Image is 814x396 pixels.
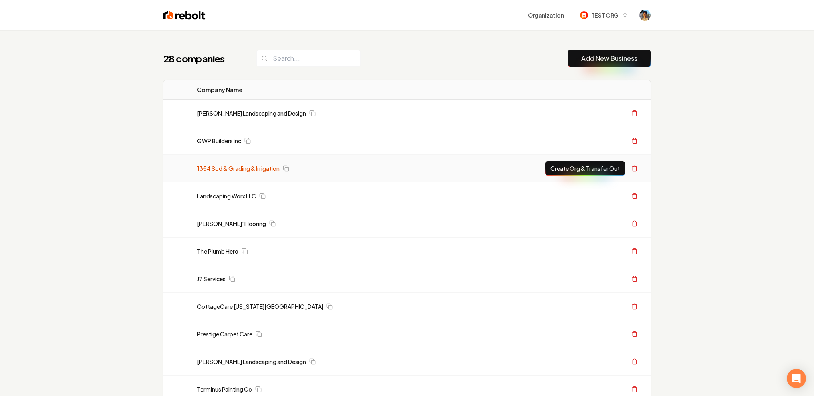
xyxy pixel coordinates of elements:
a: [PERSON_NAME]' Flooring [197,220,266,228]
a: 1354 Sod & Grading & Irrigation [197,164,280,172]
a: GWP Builders inc [197,137,241,145]
img: TEST ORG [580,11,588,19]
span: TEST ORG [591,11,619,20]
img: Rebolt Logo [163,10,206,21]
a: [PERSON_NAME] Landscaping and Design [197,109,306,117]
button: Create Org & Transfer Out [545,161,625,176]
a: Prestige Carpet Care [197,330,252,338]
a: Terminus Painting Co [197,385,252,393]
img: Aditya Nair [639,10,651,21]
a: [PERSON_NAME] Landscaping and Design [197,358,306,366]
a: CottageCare [US_STATE][GEOGRAPHIC_DATA] [197,302,323,310]
th: Company Name [191,80,458,100]
button: Open user button [639,10,651,21]
div: Open Intercom Messenger [787,369,806,388]
a: The Plumb Hero [197,247,238,255]
button: Add New Business [568,50,651,67]
button: Organization [523,8,569,22]
h1: 28 companies [163,52,240,65]
a: J7 Services [197,275,226,283]
a: Add New Business [581,54,637,63]
input: Search... [256,50,361,67]
a: Landscaping Worx LLC [197,192,256,200]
